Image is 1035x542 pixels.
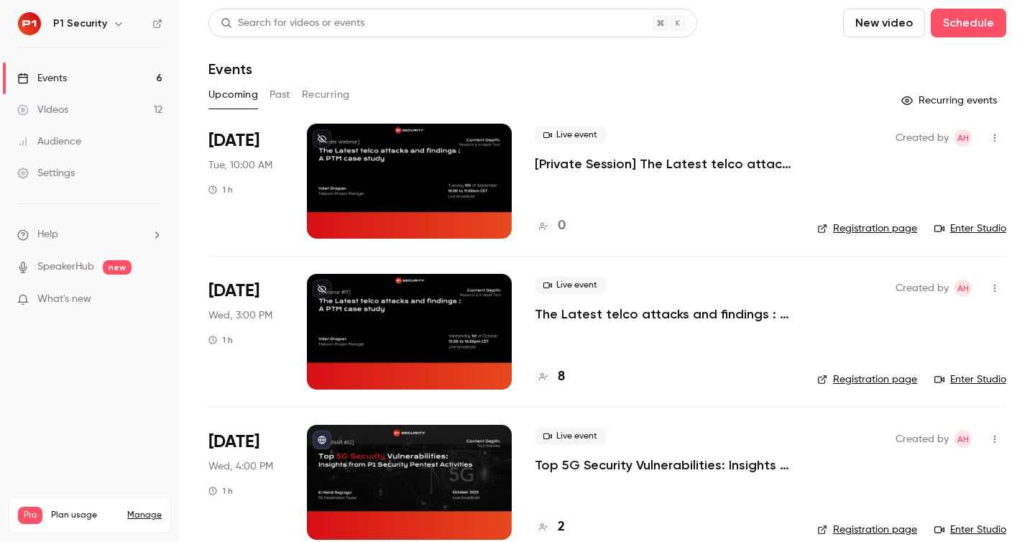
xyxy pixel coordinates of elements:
[817,372,917,387] a: Registration page
[817,221,917,236] a: Registration page
[18,12,41,35] img: P1 Security
[934,221,1006,236] a: Enter Studio
[221,16,364,31] div: Search for videos or events
[17,103,68,117] div: Videos
[558,518,565,537] h4: 2
[208,459,273,474] span: Wed, 4:00 PM
[53,17,107,31] h6: P1 Security
[957,431,969,448] span: AH
[954,280,972,297] span: Amine Hayad
[17,134,81,149] div: Audience
[934,372,1006,387] a: Enter Studio
[37,227,58,242] span: Help
[208,184,233,196] div: 1 h
[954,129,972,147] span: Amine Hayad
[208,485,233,497] div: 1 h
[896,280,949,297] span: Created by
[208,129,259,152] span: [DATE]
[535,155,794,173] a: [Private Session] The Latest telco attacks and findings : A PTM case study
[208,334,233,346] div: 1 h
[37,292,91,307] span: What's new
[208,425,284,540] div: Oct 22 Wed, 4:00 PM (Europe/Paris)
[817,523,917,537] a: Registration page
[302,83,350,106] button: Recurring
[270,83,290,106] button: Past
[954,431,972,448] span: Amine Hayad
[208,431,259,454] span: [DATE]
[208,83,258,106] button: Upcoming
[208,158,272,173] span: Tue, 10:00 AM
[558,367,565,387] h4: 8
[17,227,162,242] li: help-dropdown-opener
[51,510,119,521] span: Plan usage
[957,280,969,297] span: AH
[535,518,565,537] a: 2
[535,216,566,236] a: 0
[558,216,566,236] h4: 0
[957,129,969,147] span: AH
[17,166,75,180] div: Settings
[127,510,162,521] a: Manage
[535,306,794,323] a: The Latest telco attacks and findings : A PTM case study
[896,129,949,147] span: Created by
[931,9,1006,37] button: Schedule
[208,274,284,389] div: Oct 1 Wed, 3:00 PM (Europe/Paris)
[896,431,949,448] span: Created by
[103,260,132,275] span: new
[208,280,259,303] span: [DATE]
[535,428,606,445] span: Live event
[843,9,925,37] button: New video
[208,124,284,239] div: Sep 9 Tue, 10:00 AM (Europe/Paris)
[208,60,252,78] h1: Events
[535,277,606,294] span: Live event
[17,71,67,86] div: Events
[535,367,565,387] a: 8
[934,523,1006,537] a: Enter Studio
[535,456,794,474] a: Top 5G Security Vulnerabilities: Insights from P1 Security Pentest Activities
[18,507,42,524] span: Pro
[535,127,606,144] span: Live event
[208,308,272,323] span: Wed, 3:00 PM
[895,89,1006,112] button: Recurring events
[37,259,94,275] a: SpeakerHub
